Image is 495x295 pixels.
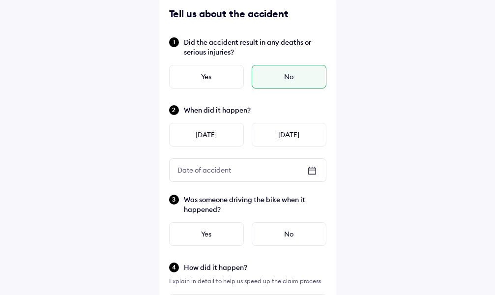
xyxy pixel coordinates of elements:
div: [DATE] [169,123,244,147]
div: Yes [169,65,244,88]
span: How did it happen? [184,263,326,272]
div: Yes [169,222,244,246]
span: Did the accident result in any deaths or serious injuries? [184,37,326,57]
div: No [252,222,326,246]
span: Was someone driving the bike when it happened? [184,195,326,214]
div: Date of accident [170,161,239,179]
div: [DATE] [252,123,326,147]
div: Explain in detail to help us speed up the claim process [169,276,326,286]
span: When did it happen? [184,105,326,115]
div: Tell us about the accident [169,7,326,21]
div: No [252,65,326,88]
